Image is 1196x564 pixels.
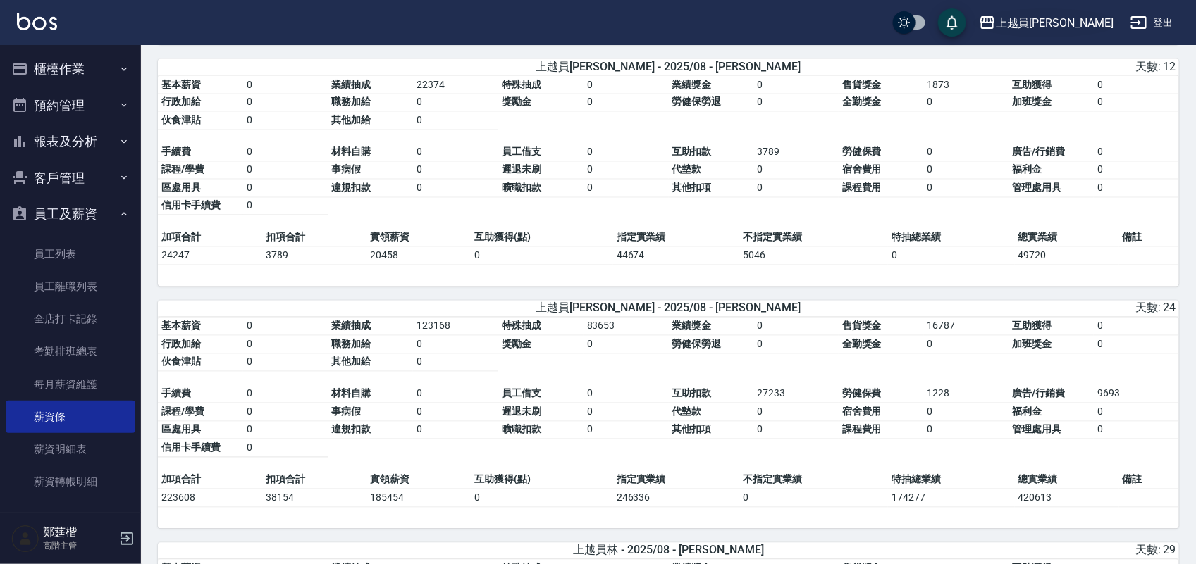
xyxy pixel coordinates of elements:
span: 獎勵金 [502,96,531,108]
td: 0 [753,76,839,94]
button: 上越員[PERSON_NAME] [973,8,1119,37]
span: 曠職扣款 [502,424,541,435]
td: 420613 [1015,489,1119,507]
td: 0 [584,403,669,422]
td: 1873 [924,76,1009,94]
td: 0 [924,94,1009,112]
td: 0 [243,318,328,336]
td: 加項合計 [158,229,262,247]
td: 20458 [366,247,471,265]
td: 27233 [753,385,839,403]
td: 0 [924,144,1009,162]
td: 5046 [739,247,888,265]
span: 售貨獎金 [842,79,882,90]
button: 客戶管理 [6,160,135,196]
a: 員工離職列表 [6,270,135,303]
button: 登出 [1125,10,1179,36]
td: 不指定實業績 [739,229,888,247]
td: 0 [924,336,1009,354]
a: 薪資條 [6,401,135,433]
td: 0 [739,489,888,507]
td: 0 [413,94,498,112]
td: 123168 [413,318,498,336]
td: 22374 [413,76,498,94]
td: 9693 [1094,385,1179,403]
td: 實領薪資 [366,471,471,489]
td: 44674 [613,247,739,265]
span: 違規扣款 [332,424,371,435]
span: 違規扣款 [332,182,371,194]
td: 38154 [262,489,366,507]
span: 課程/學費 [161,164,204,175]
span: 上越員林 - 2025/08 - [PERSON_NAME] [573,544,764,558]
td: 0 [584,336,669,354]
a: 全店打卡記錄 [6,303,135,335]
span: 互助獲得 [1013,79,1052,90]
span: 課程費用 [842,182,882,194]
span: 職務加給 [332,96,371,108]
table: a dense table [158,76,1179,230]
td: 0 [1094,336,1179,354]
td: 0 [243,336,328,354]
td: 0 [584,94,669,112]
td: 0 [924,161,1009,180]
td: 0 [584,421,669,439]
a: 薪資轉帳明細 [6,465,135,498]
td: 備註 [1119,229,1179,247]
td: 特抽總業績 [888,471,1014,489]
span: 加班獎金 [1013,96,1052,108]
span: 業績獎金 [672,79,712,90]
td: 0 [1094,403,1179,422]
span: 材料自購 [332,146,371,158]
span: 手續費 [161,388,191,399]
td: 互助獲得(點) [471,229,613,247]
span: 材料自購 [332,388,371,399]
td: 0 [753,94,839,112]
td: 0 [1094,161,1179,180]
button: 櫃檯作業 [6,51,135,87]
td: 0 [243,144,328,162]
span: 信用卡手續費 [161,442,221,453]
span: 加班獎金 [1013,339,1052,350]
td: 0 [471,247,613,265]
td: 0 [413,403,498,422]
span: 上越員[PERSON_NAME] - 2025/08 - [PERSON_NAME] [536,60,801,75]
td: 0 [1094,94,1179,112]
td: 0 [243,161,328,180]
span: 其他加給 [332,356,371,368]
span: 區處用具 [161,182,201,194]
span: 業績獎金 [672,320,712,332]
td: 扣項合計 [262,229,366,247]
span: 福利金 [1013,406,1042,418]
td: 0 [584,76,669,94]
td: 0 [584,385,669,403]
td: 0 [243,94,328,112]
span: 互助扣款 [672,388,712,399]
span: 員工借支 [502,388,541,399]
span: 全勤獎金 [842,339,882,350]
td: 174277 [888,489,1014,507]
span: 獎勵金 [502,339,531,350]
td: 3789 [753,144,839,162]
td: 0 [413,112,498,130]
span: 勞健保費 [842,388,882,399]
span: 伙食津貼 [161,356,201,368]
img: Logo [17,13,57,30]
td: 0 [584,161,669,180]
span: 特殊抽成 [502,320,541,332]
td: 指定實業績 [613,229,739,247]
td: 實領薪資 [366,229,471,247]
span: 售貨獎金 [842,320,882,332]
td: 0 [753,421,839,439]
a: 員工列表 [6,238,135,270]
td: 總實業績 [1015,471,1119,489]
td: 0 [243,112,328,130]
a: 每月薪資維護 [6,368,135,401]
td: 0 [584,180,669,198]
span: 業績抽成 [332,79,371,90]
img: Person [11,525,39,553]
div: 上越員[PERSON_NAME] [996,14,1114,32]
span: 課程/學費 [161,406,204,418]
td: 0 [243,385,328,403]
span: 勞健保勞退 [672,339,722,350]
